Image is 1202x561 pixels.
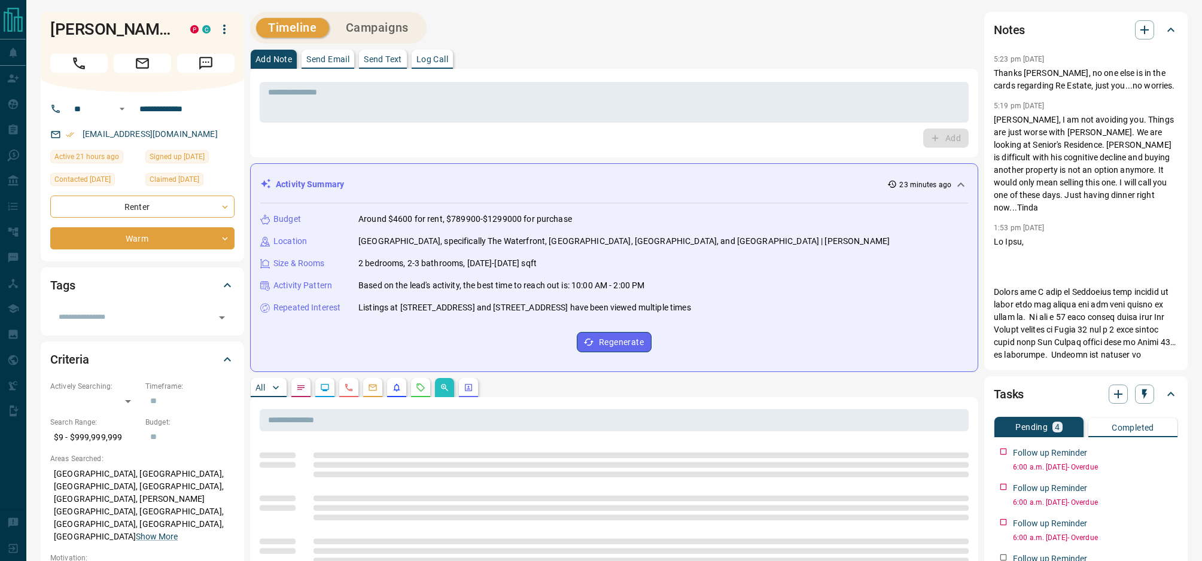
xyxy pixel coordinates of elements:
div: Renter [50,196,235,218]
p: 5:23 pm [DATE] [994,55,1045,63]
button: Open [214,309,230,326]
button: Regenerate [577,332,652,352]
span: Call [50,54,108,73]
h2: Tasks [994,385,1024,404]
span: Contacted [DATE] [54,173,111,185]
a: [EMAIL_ADDRESS][DOMAIN_NAME] [83,129,218,139]
p: Pending [1015,423,1048,431]
p: Timeframe: [145,381,235,392]
p: 4 [1055,423,1060,431]
span: Active 21 hours ago [54,151,119,163]
p: 5:19 pm [DATE] [994,102,1045,110]
p: Add Note [255,55,292,63]
p: [GEOGRAPHIC_DATA], specifically The Waterfront, [GEOGRAPHIC_DATA], [GEOGRAPHIC_DATA], and [GEOGRA... [358,235,890,248]
p: Budget: [145,417,235,428]
div: Warm [50,227,235,249]
p: Search Range: [50,417,139,428]
p: Around $4600 for rent, $789900-$1299000 for purchase [358,213,572,225]
p: 23 minutes ago [899,179,951,190]
div: Sun Aug 17 2025 [50,150,139,167]
svg: Calls [344,383,354,392]
p: 6:00 a.m. [DATE] - Overdue [1013,532,1178,543]
div: Activity Summary23 minutes ago [260,173,968,196]
p: Budget [273,213,301,225]
div: Thu Aug 14 2025 [50,173,139,190]
button: Timeline [256,18,329,38]
p: Thanks [PERSON_NAME], no one else is in the cards regarding Re Estate, just you...no worries. [994,67,1178,92]
div: Tasks [994,380,1178,408]
p: Follow up Reminder [1013,447,1087,459]
div: condos.ca [202,25,211,33]
div: Mon Jun 14 2021 [145,150,235,167]
svg: Agent Actions [464,383,473,392]
p: Areas Searched: [50,453,235,464]
svg: Emails [368,383,378,392]
p: [GEOGRAPHIC_DATA], [GEOGRAPHIC_DATA], [GEOGRAPHIC_DATA], [GEOGRAPHIC_DATA], [GEOGRAPHIC_DATA], [P... [50,464,235,547]
p: Location [273,235,307,248]
span: Signed up [DATE] [150,151,205,163]
span: Claimed [DATE] [150,173,199,185]
p: All [255,383,265,392]
p: Completed [1112,423,1154,432]
p: Send Text [364,55,402,63]
h1: [PERSON_NAME] [50,20,172,39]
h2: Tags [50,276,75,295]
svg: Lead Browsing Activity [320,383,330,392]
button: Campaigns [334,18,421,38]
span: Email [114,54,171,73]
svg: Opportunities [440,383,449,392]
svg: Listing Alerts [392,383,401,392]
p: Send Email [306,55,349,63]
p: Follow up Reminder [1013,482,1087,495]
h2: Notes [994,20,1025,39]
p: 2 bedrooms, 2-3 bathrooms, [DATE]-[DATE] sqft [358,257,537,270]
p: Repeated Interest [273,301,340,314]
p: Activity Pattern [273,279,332,292]
p: [PERSON_NAME], I am not avoiding you. Things are just worse with [PERSON_NAME]. We are looking at... [994,114,1178,214]
span: Message [177,54,235,73]
h2: Criteria [50,350,89,369]
p: Activity Summary [276,178,344,191]
button: Open [115,102,129,116]
p: $9 - $999,999,999 [50,428,139,447]
svg: Requests [416,383,425,392]
p: 6:00 a.m. [DATE] - Overdue [1013,497,1178,508]
div: property.ca [190,25,199,33]
div: Mon Jun 14 2021 [145,173,235,190]
p: Based on the lead's activity, the best time to reach out is: 10:00 AM - 2:00 PM [358,279,644,292]
svg: Notes [296,383,306,392]
p: Listings at [STREET_ADDRESS] and [STREET_ADDRESS] have been viewed multiple times [358,301,691,314]
p: Size & Rooms [273,257,325,270]
div: Tags [50,271,235,300]
div: Notes [994,16,1178,44]
p: Actively Searching: [50,381,139,392]
div: Criteria [50,345,235,374]
p: Follow up Reminder [1013,517,1087,530]
p: 1:53 pm [DATE] [994,224,1045,232]
p: Log Call [416,55,448,63]
button: Show More [136,530,178,543]
svg: Email Verified [66,130,74,139]
p: 6:00 a.m. [DATE] - Overdue [1013,462,1178,472]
